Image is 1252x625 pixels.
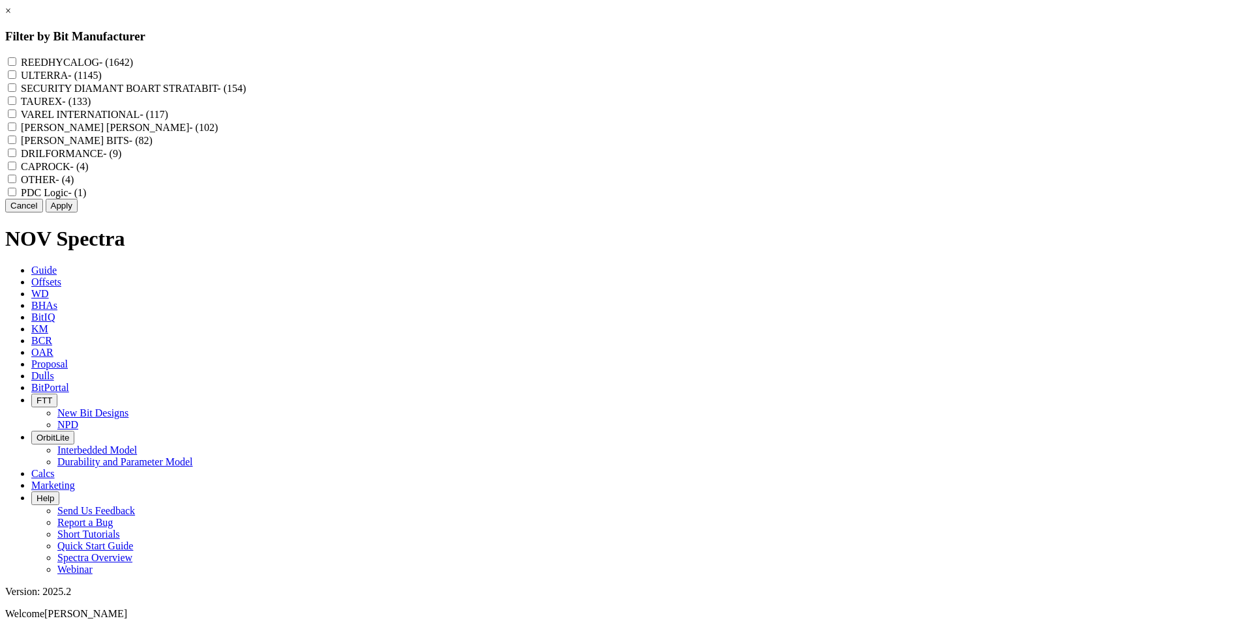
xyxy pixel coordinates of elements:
span: - (1642) [99,57,133,68]
label: REEDHYCALOG [21,57,133,68]
span: BCR [31,335,52,346]
span: BitIQ [31,312,55,323]
span: Guide [31,265,57,276]
span: FTT [37,396,52,405]
label: ULTERRA [21,70,102,81]
span: OrbitLite [37,433,69,443]
span: [PERSON_NAME] [44,608,127,619]
a: Short Tutorials [57,529,120,540]
label: DRILFORMANCE [21,148,121,159]
span: - (102) [189,122,218,133]
span: - (154) [217,83,246,94]
span: - (117) [140,109,168,120]
h1: NOV Spectra [5,227,1247,251]
label: VAREL INTERNATIONAL [21,109,168,120]
span: Help [37,493,54,503]
label: [PERSON_NAME] [PERSON_NAME] [21,122,218,133]
span: BitPortal [31,382,69,393]
a: New Bit Designs [57,407,128,418]
span: KM [31,323,48,334]
button: Cancel [5,199,43,212]
span: Dulls [31,370,54,381]
button: Apply [46,199,78,212]
div: Version: 2025.2 [5,586,1247,598]
a: Durability and Parameter Model [57,456,193,467]
span: OAR [31,347,53,358]
a: Webinar [57,564,93,575]
label: SECURITY DIAMANT BOART STRATABIT [21,83,246,94]
label: PDC Logic [21,187,86,198]
a: Spectra Overview [57,552,132,563]
label: OTHER [21,174,74,185]
span: Marketing [31,480,75,491]
label: CAPROCK [21,161,89,172]
a: NPD [57,419,78,430]
a: × [5,5,11,16]
span: - (1145) [68,70,101,81]
a: Report a Bug [57,517,113,528]
span: Offsets [31,276,61,287]
span: - (82) [129,135,153,146]
a: Quick Start Guide [57,540,133,551]
h3: Filter by Bit Manufacturer [5,29,1247,44]
a: Send Us Feedback [57,505,135,516]
label: [PERSON_NAME] BITS [21,135,153,146]
span: - (4) [55,174,74,185]
span: BHAs [31,300,57,311]
span: - (9) [103,148,121,159]
span: Proposal [31,358,68,370]
label: TAUREX [21,96,91,107]
p: Welcome [5,608,1247,620]
span: - (1) [68,187,86,198]
span: - (133) [62,96,91,107]
span: - (4) [70,161,89,172]
a: Interbedded Model [57,444,137,456]
span: Calcs [31,468,55,479]
span: WD [31,288,49,299]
